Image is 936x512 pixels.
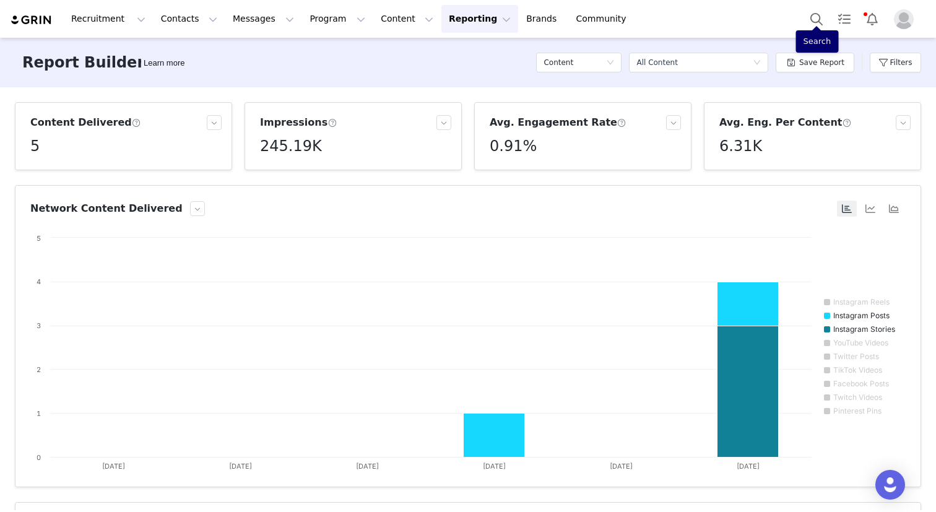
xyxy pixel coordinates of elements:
[859,5,886,33] button: Notifications
[753,59,761,67] i: icon: down
[636,53,677,72] div: All Content
[544,53,573,72] h5: Content
[776,53,854,72] button: Save Report
[10,14,53,26] img: grin logo
[737,462,760,471] text: [DATE]
[886,9,926,29] button: Profile
[30,201,183,216] h3: Network Content Delivered
[569,5,639,33] a: Community
[37,365,41,374] text: 2
[373,5,441,33] button: Content
[719,135,762,157] h5: 6.31K
[37,234,41,243] text: 5
[490,135,537,157] h5: 0.91%
[833,406,882,415] text: Pinterest Pins
[870,53,921,72] button: Filters
[483,462,506,471] text: [DATE]
[833,338,888,347] text: YouTube Videos
[141,57,187,69] div: Tooltip anchor
[607,59,614,67] i: icon: down
[833,324,895,334] text: Instagram Stories
[64,5,153,33] button: Recruitment
[37,409,41,418] text: 1
[833,297,890,306] text: Instagram Reels
[833,365,882,375] text: TikTok Videos
[30,115,141,130] h3: Content Delivered
[490,115,626,130] h3: Avg. Engagement Rate
[519,5,568,33] a: Brands
[102,462,125,471] text: [DATE]
[875,470,905,500] div: Open Intercom Messenger
[37,321,41,330] text: 3
[894,9,914,29] img: placeholder-profile.jpg
[833,379,889,388] text: Facebook Posts
[719,115,851,130] h3: Avg. Eng. Per Content
[225,5,301,33] button: Messages
[260,135,322,157] h5: 245.19K
[833,352,879,361] text: Twitter Posts
[831,5,858,33] a: Tasks
[803,5,830,33] button: Search
[833,393,882,402] text: Twitch Videos
[30,135,40,157] h5: 5
[833,311,890,320] text: Instagram Posts
[260,115,337,130] h3: Impressions
[302,5,373,33] button: Program
[441,5,518,33] button: Reporting
[610,462,633,471] text: [DATE]
[356,462,379,471] text: [DATE]
[229,462,252,471] text: [DATE]
[37,453,41,462] text: 0
[22,51,144,74] h3: Report Builder
[37,277,41,286] text: 4
[154,5,225,33] button: Contacts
